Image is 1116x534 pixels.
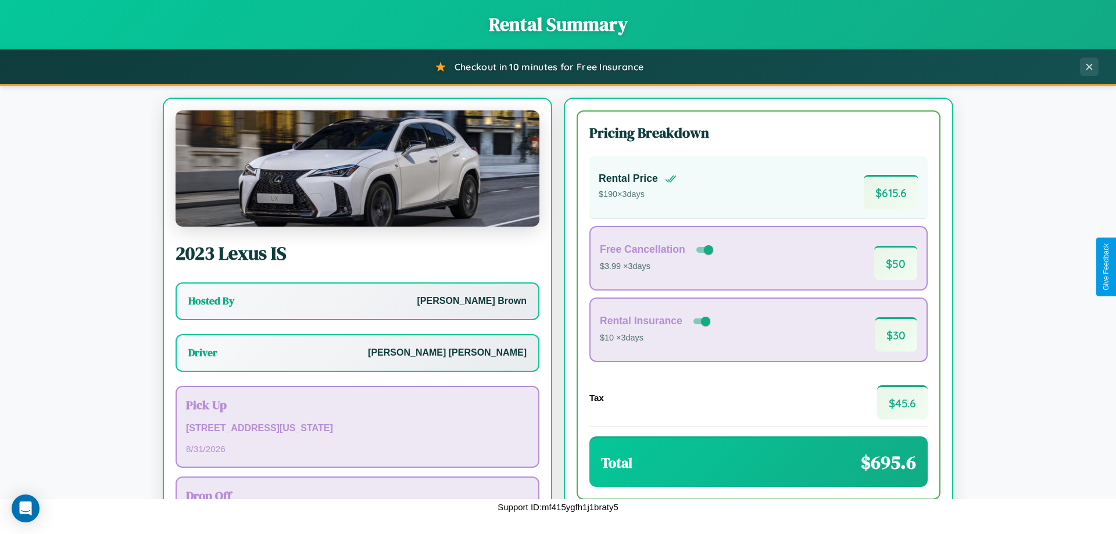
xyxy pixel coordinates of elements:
[589,393,604,403] h4: Tax
[600,315,682,327] h4: Rental Insurance
[600,331,713,346] p: $10 × 3 days
[176,241,539,266] h2: 2023 Lexus IS
[600,259,716,274] p: $3.99 × 3 days
[601,453,632,472] h3: Total
[600,243,685,256] h4: Free Cancellation
[874,246,917,280] span: $ 50
[455,61,643,73] span: Checkout in 10 minutes for Free Insurance
[176,110,539,227] img: Lexus IS
[875,317,917,352] span: $ 30
[188,294,234,308] h3: Hosted By
[368,345,527,361] p: [PERSON_NAME] [PERSON_NAME]
[12,494,40,522] div: Open Intercom Messenger
[599,187,677,202] p: $ 190 × 3 days
[186,487,529,504] h3: Drop Off
[599,173,658,185] h4: Rental Price
[186,420,529,437] p: [STREET_ADDRESS][US_STATE]
[188,346,217,360] h3: Driver
[186,441,529,457] p: 8 / 31 / 2026
[864,175,918,209] span: $ 615.6
[498,499,618,515] p: Support ID: mf415ygfh1j1braty5
[1102,243,1110,291] div: Give Feedback
[877,385,928,420] span: $ 45.6
[186,396,529,413] h3: Pick Up
[589,123,928,142] h3: Pricing Breakdown
[12,12,1104,37] h1: Rental Summary
[417,293,527,310] p: [PERSON_NAME] Brown
[861,450,916,475] span: $ 695.6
